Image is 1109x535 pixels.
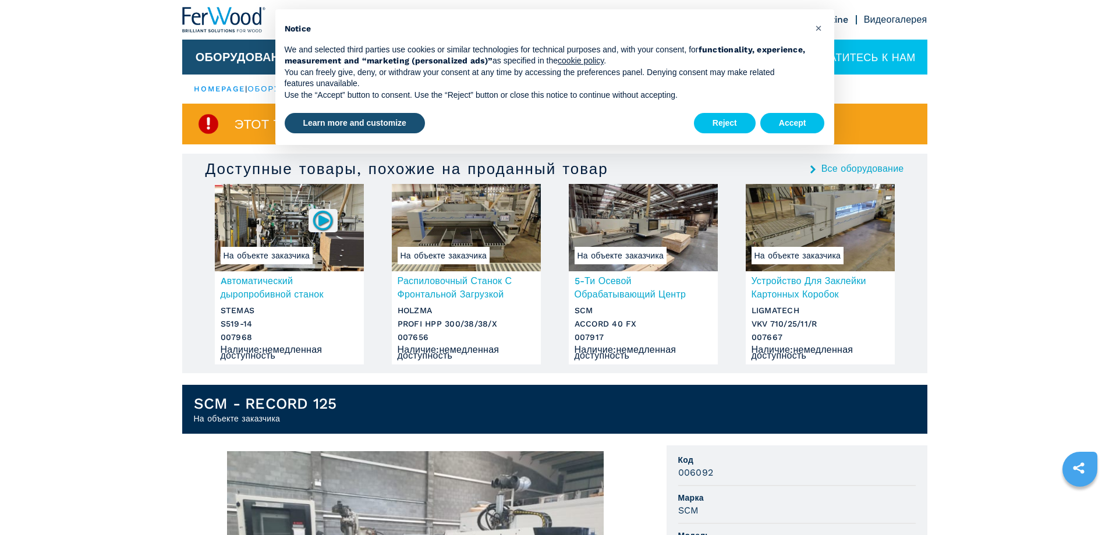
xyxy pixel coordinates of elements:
[678,504,699,517] h3: SCM
[398,274,535,301] h3: Распиловочный Станок С Фронтальной Загрузкой
[392,184,541,271] img: Распиловочный Станок С Фронтальной Загрузкой HOLZMA PROFI HPP 300/38/38/X
[194,84,246,93] a: HOMEPAGE
[194,394,337,413] h1: SCM - RECORD 125
[752,304,889,344] h3: LIGMATECH VKV 710/25/11/R 007667
[694,113,756,134] button: Reject
[678,492,916,504] span: Марка
[398,247,490,264] span: На объекте заказчика
[248,84,325,93] a: оборудование
[221,304,358,344] h3: STEMAS S519-14 007968
[760,113,825,134] button: Accept
[221,274,358,301] h3: Aвтоматический дыропробивной станок
[678,454,916,466] span: Код
[575,247,667,264] span: На объекте заказчика
[746,184,895,271] img: Устройство Для Заклейки Картонных Коробок LIGMATECH VKV 710/25/11/R
[235,118,409,131] span: Этот товар уже продан
[815,21,822,35] span: ×
[205,160,608,178] h3: Доступные товары, похожие на проданный товар
[575,274,712,301] h3: 5-Ти Осевой Обрабатывающий Центр
[575,304,712,344] h3: SCM ACCORD 40 FX 007917
[221,347,358,359] div: Наличие : немедленная доступность
[196,50,296,64] button: Оборудование
[752,274,889,301] h3: Устройство Для Заклейки Картонных Коробок
[392,184,541,364] a: Распиловочный Станок С Фронтальной Загрузкой HOLZMA PROFI HPP 300/38/38/XНа объекте заказчикаРасп...
[215,184,364,271] img: Aвтоматический дыропробивной станок STEMAS S519-14
[285,44,806,67] p: We and selected third parties use cookies or similar technologies for technical purposes and, wit...
[569,184,718,364] a: 5-Ти Осевой Обрабатывающий Центр SCM ACCORD 40 FXНа объекте заказчика5-Ти Осевой Обрабатывающий Ц...
[285,45,806,66] strong: functionality, experience, measurement and “marketing (personalized ads)”
[569,184,718,271] img: 5-Ти Осевой Обрабатывающий Центр SCM ACCORD 40 FX
[752,247,844,264] span: На объекте заказчика
[778,40,927,75] div: ОБРАТИТЕСЬ К НАМ
[194,413,337,424] h2: На объекте заказчика
[678,466,714,479] h3: 006092
[558,56,604,65] a: cookie policy
[285,113,425,134] button: Learn more and customize
[285,67,806,90] p: You can freely give, deny, or withdraw your consent at any time by accessing the preferences pane...
[221,247,313,264] span: На объекте заказчика
[810,19,828,37] button: Close this notice
[1060,483,1100,526] iframe: Chat
[285,90,806,101] p: Use the “Accept” button to consent. Use the “Reject” button or close this notice to continue with...
[752,347,889,359] div: Наличие : немедленная доступность
[197,112,220,136] img: SoldProduct
[182,7,266,33] img: Ferwood
[575,347,712,359] div: Наличие : немедленная доступность
[245,84,247,93] span: |
[398,304,535,344] h3: HOLZMA PROFI HPP 300/38/38/X 007656
[821,164,904,173] a: Все оборудование
[398,347,535,359] div: Наличие : немедленная доступность
[864,14,927,25] a: Видеогалерея
[1064,453,1093,483] a: sharethis
[215,184,364,364] a: Aвтоматический дыропробивной станок STEMAS S519-14На объекте заказчика007968Aвтоматический дыропр...
[285,23,806,35] h2: Notice
[311,209,334,232] img: 007968
[746,184,895,364] a: Устройство Для Заклейки Картонных Коробок LIGMATECH VKV 710/25/11/RНа объекте заказчикаУстройство...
